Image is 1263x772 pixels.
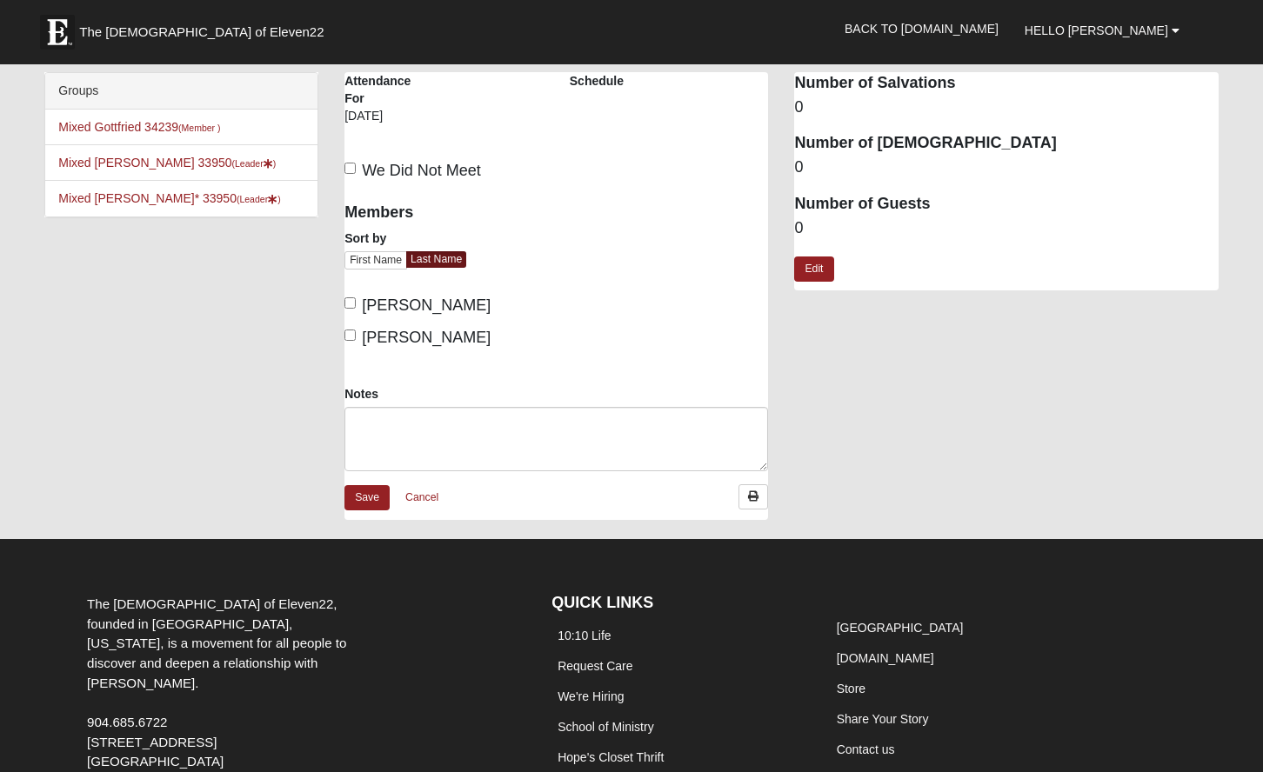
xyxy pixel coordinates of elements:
dd: 0 [794,156,1218,179]
h4: QUICK LINKS [551,594,804,613]
a: Mixed Gottfried 34239(Member ) [58,120,220,134]
a: Share Your Story [837,712,929,726]
label: Attendance For [344,72,431,107]
span: [PERSON_NAME] [362,296,491,314]
a: First Name [344,251,407,270]
a: [DOMAIN_NAME] [837,651,934,665]
a: Request Care [558,659,632,673]
h4: Members [344,203,544,223]
small: (Leader ) [237,194,281,204]
dt: Number of [DEMOGRAPHIC_DATA] [794,132,1218,155]
input: [PERSON_NAME] [344,329,356,341]
a: Last Name [406,251,466,268]
a: Cancel [394,484,450,511]
a: The [DEMOGRAPHIC_DATA] of Eleven22 [31,6,379,50]
div: The [DEMOGRAPHIC_DATA] of Eleven22, founded in [GEOGRAPHIC_DATA], [US_STATE], is a movement for a... [74,595,384,772]
dt: Number of Guests [794,193,1218,216]
a: Hello [PERSON_NAME] [1012,9,1193,52]
a: [GEOGRAPHIC_DATA] [837,621,964,635]
a: School of Ministry [558,720,653,734]
dd: 0 [794,217,1218,240]
dd: 0 [794,96,1218,119]
span: [PERSON_NAME] [362,329,491,346]
a: Save [344,485,390,510]
input: [PERSON_NAME] [344,297,356,309]
a: Back to [DOMAIN_NAME] [832,7,1012,50]
label: Schedule [570,72,624,90]
label: Notes [344,385,378,403]
a: 10:10 Life [558,629,611,642]
a: Print Attendance Roster [738,484,768,509]
div: Groups [45,73,317,110]
div: [DATE] [344,107,431,136]
input: We Did Not Meet [344,163,356,174]
small: (Member ) [178,123,220,133]
a: Edit [794,256,833,282]
a: Store [837,682,865,695]
dt: Number of Salvations [794,72,1218,95]
span: We Did Not Meet [362,162,481,179]
img: Eleven22 logo [40,15,75,50]
a: We're Hiring [558,689,624,703]
a: Mixed [PERSON_NAME]* 33950(Leader) [58,191,280,205]
span: The [DEMOGRAPHIC_DATA] of Eleven22 [79,23,324,41]
span: Hello [PERSON_NAME] [1025,23,1168,37]
small: (Leader ) [232,158,277,169]
a: Mixed [PERSON_NAME] 33950(Leader) [58,156,276,170]
label: Sort by [344,230,386,247]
